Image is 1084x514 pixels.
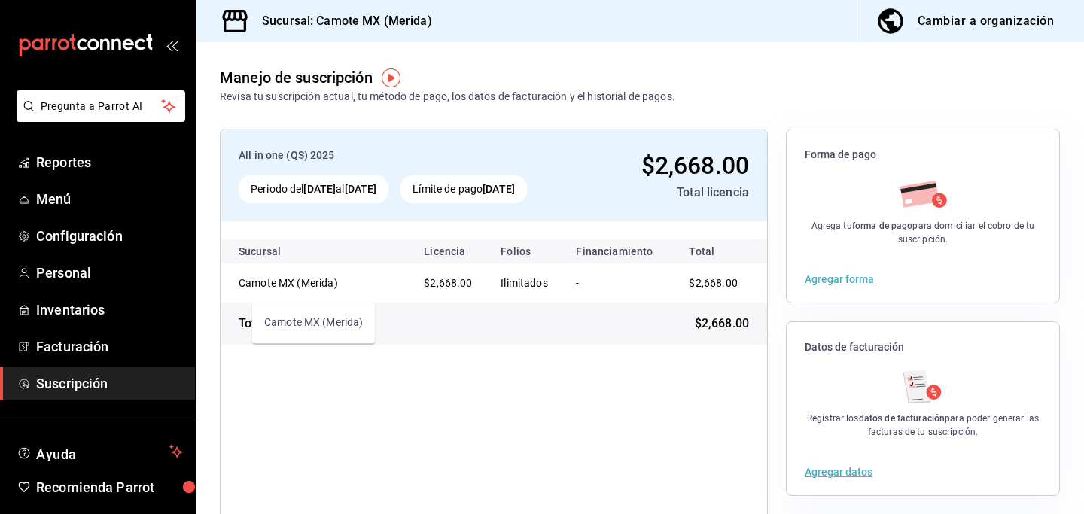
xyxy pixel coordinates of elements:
[400,175,527,203] div: Límite de pago
[805,467,872,477] button: Agregar datos
[489,239,564,263] th: Folios
[805,412,1041,439] div: Registrar los para poder generar las facturas de tu suscripción.
[250,12,432,30] h3: Sucursal: Camote MX (Merida)
[11,109,185,125] a: Pregunta a Parrot AI
[918,11,1054,32] div: Cambiar a organización
[805,148,1041,162] span: Forma de pago
[239,275,389,290] div: Camote MX (Merida)
[412,239,489,263] th: Licencia
[36,477,183,497] span: Recomienda Parrot
[166,39,178,51] button: open_drawer_menu
[641,151,749,180] span: $2,668.00
[564,239,671,263] th: Financiamiento
[36,226,183,246] span: Configuración
[671,239,767,263] th: Total
[689,277,737,289] span: $2,668.00
[239,315,315,333] div: Total sucursal
[345,183,377,195] strong: [DATE]
[382,68,400,87] img: Tooltip marker
[36,152,183,172] span: Reportes
[36,189,183,209] span: Menú
[859,413,945,424] strong: datos de facturación
[695,315,749,333] span: $2,668.00
[303,183,336,195] strong: [DATE]
[36,443,163,461] span: Ayuda
[41,99,162,114] span: Pregunta a Parrot AI
[36,336,183,357] span: Facturación
[239,175,388,203] div: Periodo del al
[590,184,749,202] div: Total licencia
[239,148,578,163] div: All in one (QS) 2025
[483,183,515,195] strong: [DATE]
[252,302,375,344] div: Camote MX (Merida)
[424,277,472,289] span: $2,668.00
[805,274,874,284] button: Agregar forma
[220,89,675,105] div: Revisa tu suscripción actual, tu método de pago, los datos de facturación y el historial de pagos.
[805,219,1041,246] div: Agrega tu para domiciliar el cobro de tu suscripción.
[805,340,1041,354] span: Datos de facturación
[239,245,321,257] div: Sucursal
[17,90,185,122] button: Pregunta a Parrot AI
[36,373,183,394] span: Suscripción
[36,263,183,283] span: Personal
[564,263,671,303] td: -
[36,300,183,320] span: Inventarios
[852,221,913,231] strong: forma de pago
[489,263,564,303] td: Ilimitados
[220,66,373,89] div: Manejo de suscripción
